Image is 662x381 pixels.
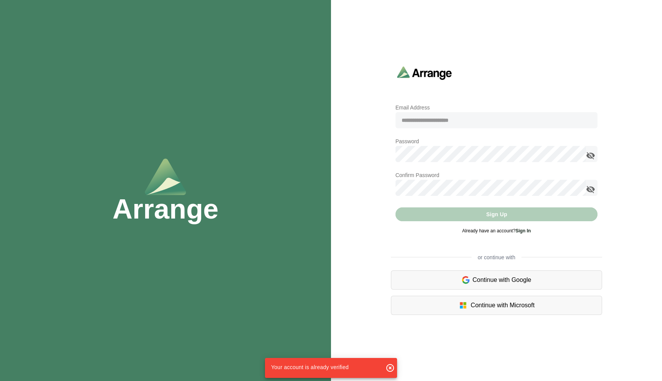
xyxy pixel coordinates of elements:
[472,253,521,261] span: or continue with
[586,185,595,194] i: appended action
[462,275,470,285] img: google-logo.6d399ca0.svg
[271,364,349,370] span: Your account is already verified
[396,103,598,112] p: Email Address
[586,151,595,160] i: appended action
[113,195,218,223] h1: Arrange
[391,270,602,290] div: Continue with Google
[458,301,468,310] img: microsoft-logo.7cf64d5f.svg
[396,137,598,146] p: Password
[396,171,598,180] p: Confirm Password
[515,228,531,234] a: Sign In
[397,66,452,80] img: arrangeai-name-small-logo.4d2b8aee.svg
[462,228,531,234] span: Already have an account?
[391,296,602,315] div: Continue with Microsoft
